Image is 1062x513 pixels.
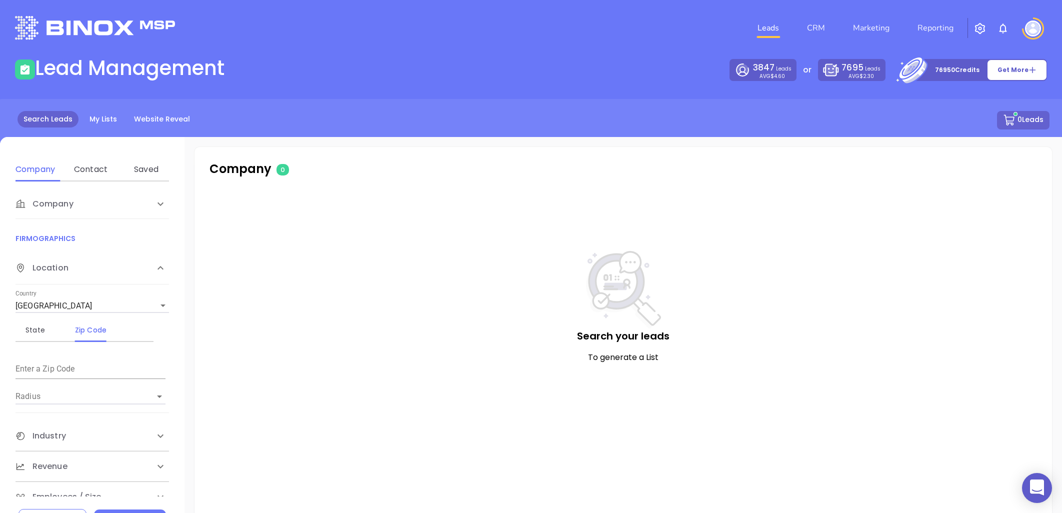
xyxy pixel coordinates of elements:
div: Contact [71,163,110,175]
div: Employees / Size [15,482,169,512]
div: Revenue [15,451,169,481]
span: $2.30 [859,72,874,80]
p: or [803,64,811,76]
span: Company [15,198,73,210]
span: 3847 [753,61,774,73]
span: Location [15,262,68,274]
span: $4.60 [770,72,785,80]
div: Saved [126,163,166,175]
div: Location [15,252,169,284]
div: [GEOGRAPHIC_DATA] [15,298,169,314]
p: Leads [753,61,791,74]
div: Company [15,163,55,175]
a: Reporting [913,18,957,38]
img: NoSearch [586,251,661,328]
img: iconNotification [997,22,1009,34]
label: Country [15,291,36,297]
span: Employees / Size [15,491,101,503]
p: 76950 Credits [935,65,979,75]
div: Industry [15,421,169,451]
p: Leads [841,61,880,74]
p: FIRMOGRAPHICS [15,233,169,244]
h1: Lead Management [35,56,224,80]
a: My Lists [83,111,123,127]
p: AVG [848,74,874,78]
a: CRM [803,18,829,38]
span: Revenue [15,460,67,472]
div: Company [15,189,169,219]
div: State [15,324,55,336]
img: iconSetting [974,22,986,34]
a: Website Reveal [128,111,196,127]
button: Open [152,389,166,403]
p: AVG [759,74,785,78]
p: Company [209,160,467,178]
span: 0 [276,164,289,175]
a: Marketing [849,18,893,38]
div: Zip Code [71,324,110,336]
span: Industry [15,430,66,442]
button: Get More [987,59,1047,80]
span: 7695 [841,61,863,73]
p: To generate a List [214,351,1032,363]
img: user [1025,20,1041,36]
button: 0Leads [997,111,1049,129]
img: logo [15,16,175,39]
p: Search your leads [214,328,1032,343]
a: Leads [753,18,783,38]
a: Search Leads [17,111,78,127]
